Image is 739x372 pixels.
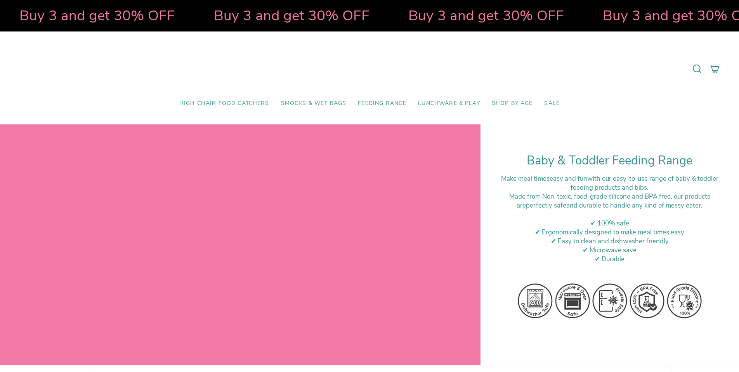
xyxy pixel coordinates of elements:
[492,100,533,107] span: Shop by Age
[358,100,406,107] span: Feeding Range
[486,94,539,113] a: Shop by Age
[515,192,710,210] span: ade from Non-toxic, food-grade silicone and BPA free, our products are and durable to handle any ...
[550,174,587,183] strong: easy and fun
[500,219,720,228] div: ✔ 100% safe
[500,255,720,264] div: ✔ Durable
[526,201,566,210] strong: perfectly safe
[500,154,720,168] h1: Baby & Toddler Feeding Range
[500,237,720,246] div: ✔ Easy to clean and dishwasher friendly
[412,94,486,113] a: Lunchware & Play
[19,6,175,25] strong: Buy 3 and get 30% OFF
[275,94,352,113] a: Smocks & Wet Bags
[352,94,412,113] a: Feeding Range
[213,6,369,25] strong: Buy 3 and get 30% OFF
[500,174,720,192] div: Make meal times with our easy-to-use range of baby & toddler feeding products and bibs.
[583,246,637,255] span: ✔ Microwave save
[179,100,269,107] span: High Chair Food Catchers
[500,228,720,237] div: ✔ Ergonomically designed to make meal times easy
[418,100,480,107] span: Lunchware & Play
[281,100,347,107] span: Smocks & Wet Bags
[544,100,560,107] span: SALE
[173,94,275,113] a: High Chair Food Catchers
[303,43,437,94] a: Mumma’s Little Helpers
[538,94,566,113] a: SALE
[500,192,720,210] div: M
[408,6,564,25] strong: Buy 3 and get 30% OFF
